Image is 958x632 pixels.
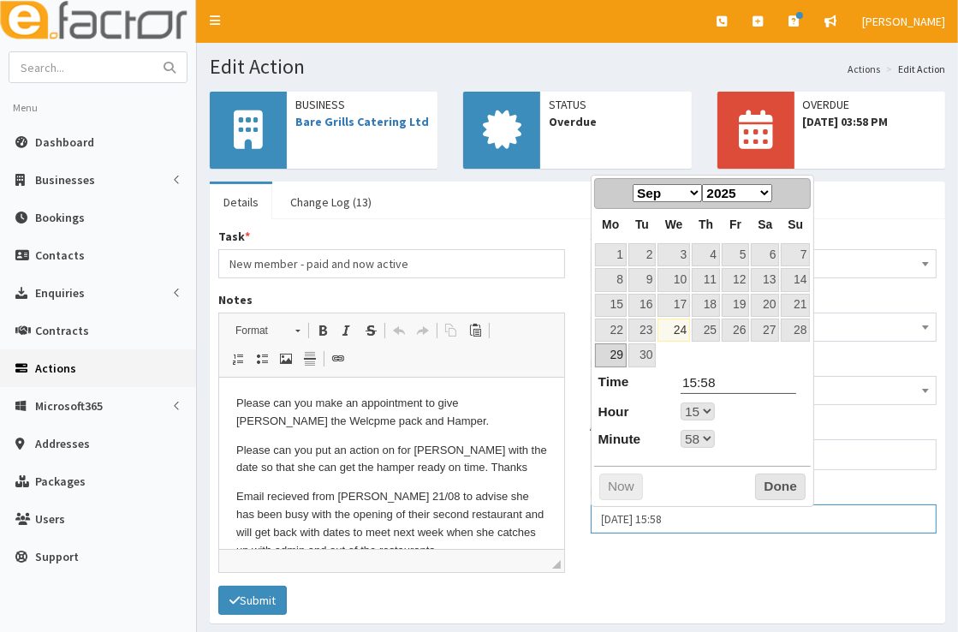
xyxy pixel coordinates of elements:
a: 20 [751,294,779,317]
a: 16 [628,294,656,317]
span: Next [789,186,803,200]
span: Support [35,549,79,564]
a: Next [785,181,809,205]
a: 13 [751,268,779,291]
dt: Minute [594,430,641,449]
a: 7 [781,243,810,266]
a: Insert/Remove Bulleted List [250,348,274,370]
a: 3 [658,243,690,266]
span: Contacts [35,247,85,263]
a: 15 [595,294,627,317]
a: Prev [597,181,621,205]
span: Business [295,96,429,113]
li: Edit Action [882,62,945,76]
span: Drag to resize [552,560,561,569]
a: 28 [781,319,810,342]
input: Search... [9,52,153,82]
a: 26 [722,319,749,342]
a: Redo (Ctrl+Y) [411,319,435,342]
a: 23 [628,319,656,342]
a: 5 [722,243,749,266]
a: 10 [658,268,690,291]
a: Details [210,184,272,220]
span: Status [549,96,682,113]
span: Saturday [758,218,772,231]
a: Change Log (13) [277,184,385,220]
a: 27 [751,319,779,342]
dt: Hour [594,402,629,421]
a: Paste (Ctrl+V) [463,319,487,342]
span: Microsoft365 [35,398,103,414]
a: 19 [722,294,749,317]
a: Format [226,319,309,343]
span: Dashboard [35,134,94,150]
label: Notes [218,291,253,308]
a: Link (Ctrl+L) [326,348,350,370]
label: Task [218,228,250,245]
a: Italic (Ctrl+I) [335,319,359,342]
a: Insert Horizontal Line [298,348,322,370]
iframe: Rich Text Editor, notes [219,378,564,549]
a: 21 [781,294,810,317]
a: 30 [628,343,656,367]
a: 11 [692,268,720,291]
span: Enquiries [35,285,85,301]
a: 22 [595,319,627,342]
a: 6 [751,243,779,266]
button: Done [755,474,806,501]
a: Copy (Ctrl+C) [439,319,463,342]
a: 24 [658,319,690,342]
span: Sunday [788,218,803,231]
p: Email recieved from [PERSON_NAME] 21/08 to advise she has been busy with the opening of their sec... [17,110,328,182]
a: 29 [595,343,627,367]
a: Undo (Ctrl+Z) [387,319,411,342]
span: [DATE] 03:58 PM [803,113,937,130]
span: Tuesday [635,218,649,231]
span: Addresses [35,436,90,451]
a: Actions [848,62,880,76]
span: Bookings [35,210,85,225]
span: Packages [35,474,86,489]
span: Actions [35,361,76,376]
h1: Edit Action [210,56,945,78]
a: 12 [722,268,749,291]
span: Prev [602,186,616,200]
span: Friday [729,218,741,231]
a: 1 [595,243,627,266]
span: Thursday [699,218,713,231]
span: Businesses [35,172,95,188]
a: 8 [595,268,627,291]
span: Overdue [549,113,682,130]
a: Insert/Remove Numbered List [226,348,250,370]
span: Monday [602,218,619,231]
a: 17 [658,294,690,317]
a: Strike Through [359,319,383,342]
span: Format [227,319,287,342]
a: 25 [692,319,720,342]
span: Contracts [35,323,89,338]
a: 14 [781,268,810,291]
a: 18 [692,294,720,317]
button: Now [599,474,643,501]
a: Bare Grills Catering Ltd [295,114,429,129]
a: Bold (Ctrl+B) [311,319,335,342]
span: Wednesday [665,218,683,231]
button: Submit [218,586,287,615]
dt: Time [594,373,629,391]
span: Users [35,511,65,527]
a: 2 [628,243,656,266]
a: Image [274,348,298,370]
a: 4 [692,243,720,266]
span: [PERSON_NAME] [862,14,945,29]
a: 9 [628,268,656,291]
span: OVERDUE [803,96,937,113]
